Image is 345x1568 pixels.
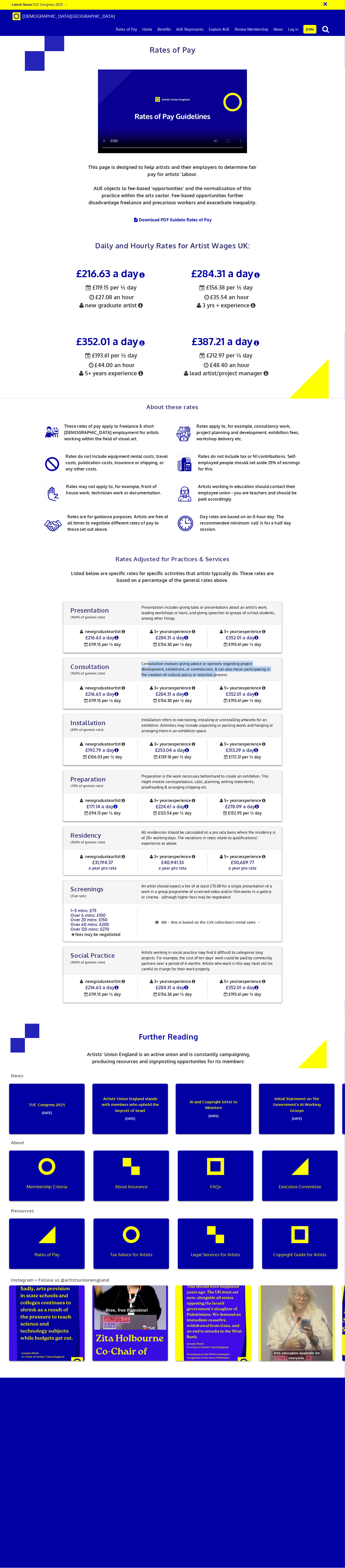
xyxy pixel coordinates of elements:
[161,860,184,865] span: £40,941.33
[86,691,101,697] span: £216.63
[224,697,226,705] span: ½
[228,866,256,871] span: a year pro rata
[138,979,207,997] span: 3+ years
[240,741,266,747] span: experience
[17,1108,77,1116] span: [DATE]
[67,685,137,703] span: graduate
[103,754,122,759] span: per ½ day
[40,453,172,477] p: Rates do not include equipment rental costs, travel costs, publication costs, insurance or shippi...
[150,45,195,55] span: Rates of Pay
[140,773,278,790] p: Preparation is the work necessary beforehand to create an exhibition. This might involve correspo...
[225,753,227,762] span: ½
[89,642,101,647] span: £119.15
[243,691,255,697] span: a day
[70,615,105,619] span: (100% of generic rate)
[67,854,137,871] span: graduate
[70,960,105,965] span: (100% of generic rate)
[207,979,277,997] span: 5+ years
[181,217,212,222] span: to Rates of Pay
[111,979,126,984] span: artist
[111,854,126,859] span: artist
[95,241,250,250] span: Daily and Hourly Rates for Artist Wages UK:
[103,985,115,991] span: a day
[13,1251,81,1258] p: Rates of Pay
[173,268,280,279] h3: £284.31 a day
[226,747,241,753] span: £313.29
[78,284,144,309] span: £27.08 an hour new graduate artist
[170,685,196,691] span: experience
[286,23,301,36] a: Log in
[258,1219,342,1269] a: Copyright Guide for Artists
[240,685,266,691] span: experience
[89,992,101,997] span: £119.15
[111,798,126,803] span: artist
[154,991,156,999] span: ½
[67,798,137,816] span: graduate
[155,23,174,36] a: Benefits
[267,1096,327,1122] p: Initial Statement on The Government's AI Working Groups
[206,23,232,36] a: Explore AUE
[226,985,241,991] span: £352.01
[154,697,156,705] span: ½
[207,685,277,703] span: 5+ years
[172,423,305,447] p: Rates apply to, for example, consultancy work, project planning and development, exhibition fees,...
[87,164,258,206] p: This page is designed to help artists and their employers to determine fair pay for artists’ labo...
[85,979,93,984] span: new
[228,698,241,703] span: £193.61
[170,741,196,747] span: experience
[170,629,196,634] span: experience
[85,629,93,634] span: new
[200,352,253,359] span: £212.97 per ½ day
[111,741,126,747] span: artist
[86,635,101,640] span: £216.63
[138,685,207,703] span: 3+ years
[103,747,115,753] span: a day
[133,217,212,222] a: Download PDF Guideto Rates of Pay
[85,741,93,747] span: new
[87,350,89,362] span: ½
[154,809,156,818] span: ½
[170,979,196,984] span: experience
[228,642,241,647] span: £193.61
[231,860,254,865] span: £50,689.77
[63,570,282,584] p: Listed below are specific rates for specific activities that artists typically do. These rates ar...
[89,810,101,816] span: £94.13
[258,1151,342,1201] a: Executive Committee
[266,1183,334,1190] p: Executive Committee
[183,352,270,377] span: £48.40 an hour lead artist/project manager
[174,1151,257,1201] a: FAQs
[174,23,206,36] a: AUE Represents
[158,698,172,703] span: £156.38
[78,352,144,377] span: £44.00 an hour 5+ years experience
[85,809,87,818] span: ½
[103,691,115,697] span: a day
[70,671,105,675] span: (100% of generic rate)
[9,556,336,562] h2: Rates Adjusted for Practices & Services
[140,717,278,734] p: Installation refers to overseeing, installing or uninstalling artworks for an exhibition. Activit...
[89,698,101,703] span: £119.15
[140,604,278,621] p: Presentation includes giving talks or presentations about an artist's work, leading workshops or ...
[140,830,278,846] p: All residencies should be calculated on a pro rata basis where the residency is of 20+ working da...
[97,1251,165,1258] p: Tax Advice for Artists
[228,992,241,997] span: £193.61
[140,661,278,677] p: Consultation involves giving advice or opinions regarding project development, exhibitions, or co...
[156,635,171,640] span: £284.31
[102,642,121,647] span: per ½ day
[138,798,207,816] span: 3+ years
[70,727,103,732] span: (89% of generic rate)
[70,885,103,893] span: Screenings
[240,979,266,984] span: experience
[240,629,266,634] span: experience
[70,606,109,614] span: Presentation
[226,635,241,640] span: £352.01
[172,985,184,991] span: a day
[158,810,172,816] span: £123.54
[40,404,305,410] h2: About these rates
[70,952,115,960] span: Social Practice
[207,854,277,871] span: 5+ years
[138,629,207,647] span: 3+ years
[58,268,165,279] h3: £216.63 a day
[158,866,187,871] span: a year pro rata
[140,23,155,36] a: Home
[154,640,156,649] span: ½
